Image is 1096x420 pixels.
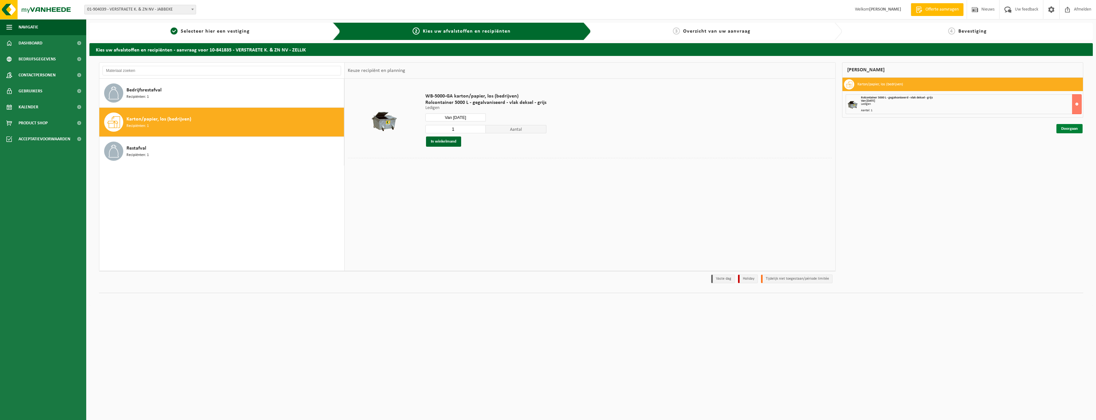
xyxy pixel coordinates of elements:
[126,123,149,129] span: Recipiënten: 1
[126,94,149,100] span: Recipiënten: 1
[738,275,758,283] li: Holiday
[869,7,901,12] strong: [PERSON_NAME]
[911,3,963,16] a: Offerte aanvragen
[425,93,546,99] span: WB-5000-GA karton/papier, los (bedrijven)
[861,103,1082,106] div: Ledigen
[99,108,344,137] button: Karton/papier, los (bedrijven) Recipiënten: 1
[425,99,546,106] span: Rolcontainer 5000 L - gegalvaniseerd - vlak deksel - grijs
[423,29,511,34] span: Kies uw afvalstoffen en recipiënten
[857,79,903,89] h3: Karton/papier, los (bedrijven)
[126,152,149,158] span: Recipiënten: 1
[486,125,546,133] span: Aantal
[683,29,750,34] span: Overzicht van uw aanvraag
[126,86,162,94] span: Bedrijfsrestafval
[413,27,420,35] span: 2
[171,27,178,35] span: 1
[958,29,987,34] span: Bevestiging
[89,43,1093,56] h2: Kies uw afvalstoffen en recipiënten - aanvraag voor 10-841835 - VERSTRAETE K. & ZN NV - ZELLIK
[19,99,38,115] span: Kalender
[19,131,70,147] span: Acceptatievoorwaarden
[103,66,341,75] input: Materiaal zoeken
[181,29,250,34] span: Selecteer hier een vestiging
[126,115,191,123] span: Karton/papier, los (bedrijven)
[19,19,38,35] span: Navigatie
[85,5,196,14] span: 01-904039 - VERSTRAETE K. & ZN NV - JABBEKE
[711,275,735,283] li: Vaste dag
[19,83,42,99] span: Gebruikers
[924,6,960,13] span: Offerte aanvragen
[99,137,344,166] button: Restafval Recipiënten: 1
[345,63,408,79] div: Keuze recipiënt en planning
[19,115,48,131] span: Product Shop
[19,67,56,83] span: Contactpersonen
[948,27,955,35] span: 4
[99,79,344,108] button: Bedrijfsrestafval Recipiënten: 1
[426,136,461,147] button: In winkelmand
[126,144,146,152] span: Restafval
[425,113,486,121] input: Selecteer datum
[19,51,56,67] span: Bedrijfsgegevens
[425,106,546,110] p: Ledigen
[861,99,875,103] strong: Van [DATE]
[673,27,680,35] span: 3
[861,109,1082,112] div: Aantal: 1
[861,96,933,99] span: Rolcontainer 5000 L - gegalvaniseerd - vlak deksel - grijs
[84,5,196,14] span: 01-904039 - VERSTRAETE K. & ZN NV - JABBEKE
[842,62,1084,78] div: [PERSON_NAME]
[1056,124,1083,133] a: Doorgaan
[93,27,328,35] a: 1Selecteer hier een vestiging
[761,275,833,283] li: Tijdelijk niet toegestaan/période limitée
[19,35,42,51] span: Dashboard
